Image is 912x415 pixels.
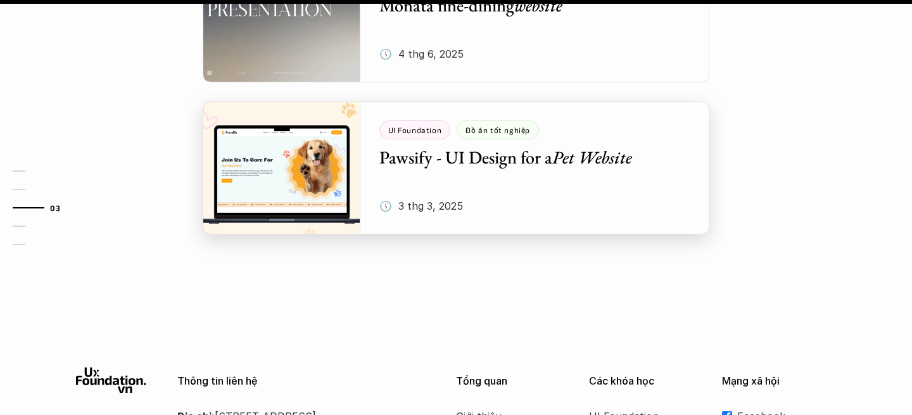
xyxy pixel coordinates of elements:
p: Mạng xã hội [722,375,836,387]
a: 03 [13,200,73,215]
p: Tổng quan [456,375,570,387]
a: UI FoundationĐồ án tốt nghiệpPawsify - UI Design for aPet Website🕔 3 thg 3, 2025 [203,101,709,234]
strong: 03 [50,203,60,212]
p: Thông tin liên hệ [177,375,424,387]
p: Các khóa học [589,375,703,387]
